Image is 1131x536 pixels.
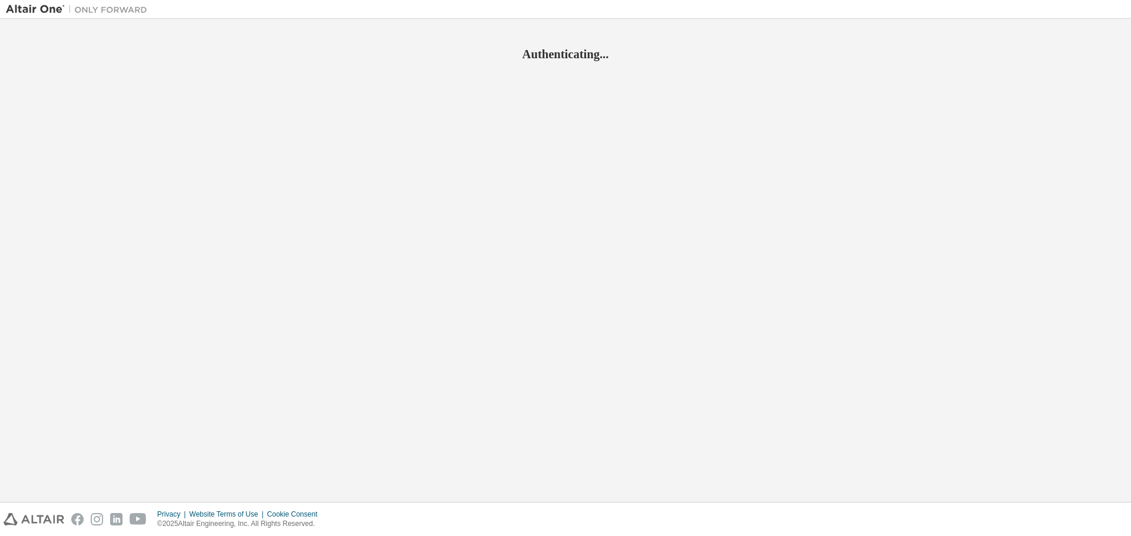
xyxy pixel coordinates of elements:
div: Privacy [157,510,189,519]
div: Website Terms of Use [189,510,267,519]
img: facebook.svg [71,513,84,525]
p: © 2025 Altair Engineering, Inc. All Rights Reserved. [157,519,325,529]
img: Altair One [6,4,153,15]
div: Cookie Consent [267,510,324,519]
img: altair_logo.svg [4,513,64,525]
img: instagram.svg [91,513,103,525]
img: youtube.svg [130,513,147,525]
img: linkedin.svg [110,513,123,525]
h2: Authenticating... [6,46,1125,62]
